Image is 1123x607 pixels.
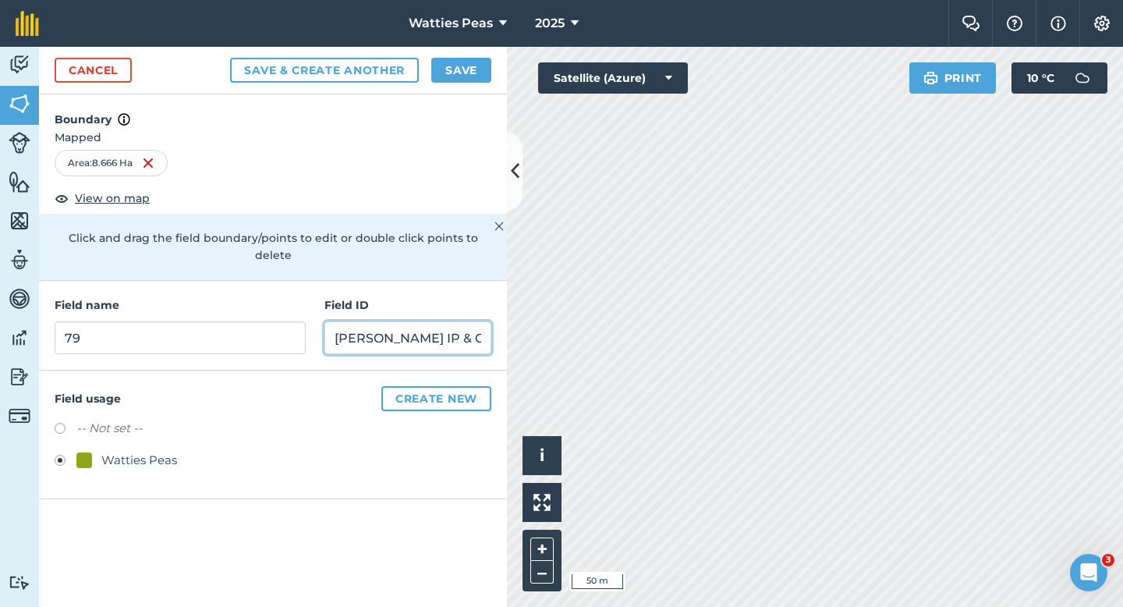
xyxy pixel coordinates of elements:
img: Four arrows, one pointing top left, one top right, one bottom right and the last bottom left [533,494,551,511]
span: 10 ° C [1027,62,1054,94]
img: svg+xml;base64,PD94bWwgdmVyc2lvbj0iMS4wIiBlbmNvZGluZz0idXRmLTgiPz4KPCEtLSBHZW5lcmF0b3I6IEFkb2JlIE... [1067,62,1098,94]
button: Save & Create Another [230,58,419,83]
a: Cancel [55,58,132,83]
h4: Field name [55,296,306,314]
p: Click and drag the field boundary/points to edit or double click points to delete [55,229,491,264]
span: i [540,445,544,465]
img: svg+xml;base64,PHN2ZyB4bWxucz0iaHR0cDovL3d3dy53My5vcmcvMjAwMC9zdmciIHdpZHRoPSIxNiIgaGVpZ2h0PSIyNC... [142,154,154,172]
button: + [530,538,554,561]
img: svg+xml;base64,PD94bWwgdmVyc2lvbj0iMS4wIiBlbmNvZGluZz0idXRmLTgiPz4KPCEtLSBHZW5lcmF0b3I6IEFkb2JlIE... [9,132,30,154]
span: Mapped [39,129,507,146]
label: -- Not set -- [76,419,143,438]
span: 2025 [535,14,565,33]
img: svg+xml;base64,PHN2ZyB4bWxucz0iaHR0cDovL3d3dy53My5vcmcvMjAwMC9zdmciIHdpZHRoPSIxNyIgaGVpZ2h0PSIxNy... [1050,14,1066,33]
iframe: Intercom live chat [1070,554,1107,591]
img: svg+xml;base64,PD94bWwgdmVyc2lvbj0iMS4wIiBlbmNvZGluZz0idXRmLTgiPz4KPCEtLSBHZW5lcmF0b3I6IEFkb2JlIE... [9,326,30,350]
button: Create new [381,386,491,411]
img: svg+xml;base64,PHN2ZyB4bWxucz0iaHR0cDovL3d3dy53My5vcmcvMjAwMC9zdmciIHdpZHRoPSIxOSIgaGVpZ2h0PSIyNC... [923,69,938,87]
span: View on map [75,190,150,207]
button: – [530,561,554,584]
img: svg+xml;base64,PD94bWwgdmVyc2lvbj0iMS4wIiBlbmNvZGluZz0idXRmLTgiPz4KPCEtLSBHZW5lcmF0b3I6IEFkb2JlIE... [9,248,30,272]
img: A cog icon [1093,16,1111,31]
div: Watties Peas [101,451,177,470]
img: svg+xml;base64,PHN2ZyB4bWxucz0iaHR0cDovL3d3dy53My5vcmcvMjAwMC9zdmciIHdpZHRoPSIyMiIgaGVpZ2h0PSIzMC... [494,217,504,236]
img: svg+xml;base64,PHN2ZyB4bWxucz0iaHR0cDovL3d3dy53My5vcmcvMjAwMC9zdmciIHdpZHRoPSIxNyIgaGVpZ2h0PSIxNy... [118,110,130,129]
h4: Field ID [324,296,491,314]
span: 3 [1102,554,1114,566]
img: svg+xml;base64,PD94bWwgdmVyc2lvbj0iMS4wIiBlbmNvZGluZz0idXRmLTgiPz4KPCEtLSBHZW5lcmF0b3I6IEFkb2JlIE... [9,287,30,311]
h4: Boundary [39,94,507,129]
img: Two speech bubbles overlapping with the left bubble in the forefront [962,16,980,31]
button: Print [909,62,997,94]
img: fieldmargin Logo [16,11,39,36]
img: A question mark icon [1005,16,1024,31]
button: Save [431,58,491,83]
h4: Field usage [55,386,491,411]
img: svg+xml;base64,PD94bWwgdmVyc2lvbj0iMS4wIiBlbmNvZGluZz0idXRmLTgiPz4KPCEtLSBHZW5lcmF0b3I6IEFkb2JlIE... [9,53,30,76]
img: svg+xml;base64,PHN2ZyB4bWxucz0iaHR0cDovL3d3dy53My5vcmcvMjAwMC9zdmciIHdpZHRoPSI1NiIgaGVpZ2h0PSI2MC... [9,170,30,193]
img: svg+xml;base64,PD94bWwgdmVyc2lvbj0iMS4wIiBlbmNvZGluZz0idXRmLTgiPz4KPCEtLSBHZW5lcmF0b3I6IEFkb2JlIE... [9,575,30,590]
img: svg+xml;base64,PHN2ZyB4bWxucz0iaHR0cDovL3d3dy53My5vcmcvMjAwMC9zdmciIHdpZHRoPSI1NiIgaGVpZ2h0PSI2MC... [9,209,30,233]
div: Area : 8.666 Ha [55,150,168,176]
img: svg+xml;base64,PHN2ZyB4bWxucz0iaHR0cDovL3d3dy53My5vcmcvMjAwMC9zdmciIHdpZHRoPSI1NiIgaGVpZ2h0PSI2MC... [9,92,30,115]
img: svg+xml;base64,PHN2ZyB4bWxucz0iaHR0cDovL3d3dy53My5vcmcvMjAwMC9zdmciIHdpZHRoPSIxOCIgaGVpZ2h0PSIyNC... [55,189,69,208]
button: View on map [55,189,150,208]
button: 10 °C [1011,62,1107,94]
button: Satellite (Azure) [538,62,688,94]
img: svg+xml;base64,PD94bWwgdmVyc2lvbj0iMS4wIiBlbmNvZGluZz0idXRmLTgiPz4KPCEtLSBHZW5lcmF0b3I6IEFkb2JlIE... [9,405,30,427]
span: Watties Peas [409,14,493,33]
button: i [523,436,561,475]
img: svg+xml;base64,PD94bWwgdmVyc2lvbj0iMS4wIiBlbmNvZGluZz0idXRmLTgiPz4KPCEtLSBHZW5lcmF0b3I6IEFkb2JlIE... [9,365,30,389]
